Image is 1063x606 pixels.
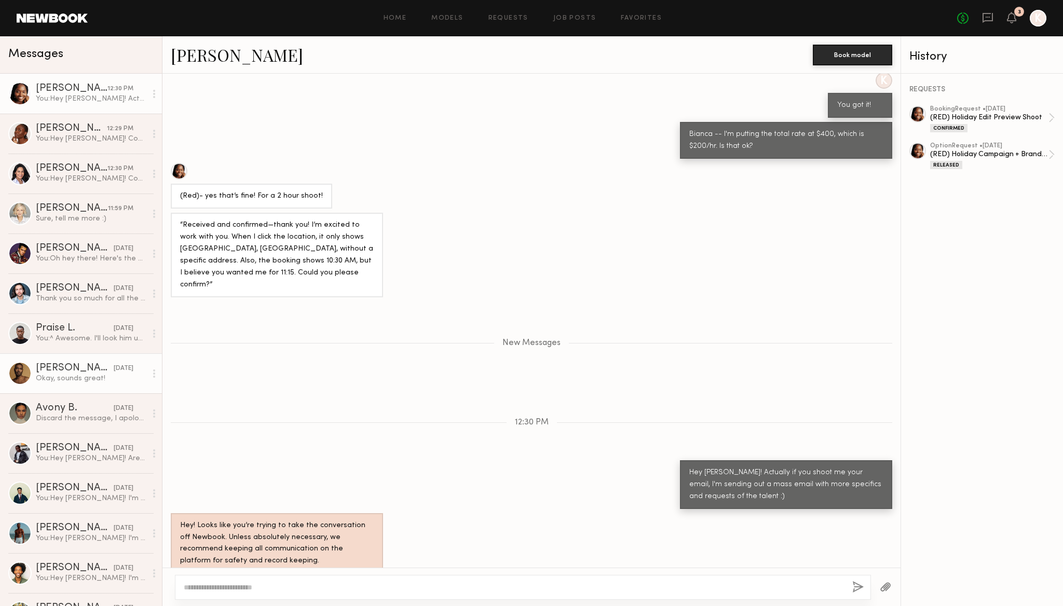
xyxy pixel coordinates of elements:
[107,164,133,174] div: 12:30 PM
[930,161,962,169] div: Released
[171,44,303,66] a: [PERSON_NAME]
[1018,9,1021,15] div: 3
[36,123,107,134] div: [PERSON_NAME]
[837,100,883,112] div: You got it!
[36,414,146,423] div: Discard the message, I apologize for the confusion I am able to view it now! I’d be to work toget...
[36,334,146,343] div: You: ^ Awesome. I'll look him up :) thanks for the reference
[36,174,146,184] div: You: Hey [PERSON_NAME]! Could you shoot me your email address? I'd love to send along some specif...
[930,143,1048,149] div: option Request • [DATE]
[36,533,146,543] div: You: Hey [PERSON_NAME]! I'm [PERSON_NAME] and I'm the CD at (RED). Most people know it as "[PERSO...
[114,404,133,414] div: [DATE]
[909,51,1055,63] div: History
[36,323,114,334] div: Praise L.
[180,190,323,202] div: (Red)- yes that’s fine! For a 2 hour shoot!
[36,363,114,374] div: [PERSON_NAME]
[930,149,1048,159] div: (RED) Holiday Campaign + Brand Photoshoot
[36,573,146,583] div: You: Hey [PERSON_NAME]! I'm [PERSON_NAME] and I'm the CD at (RED). Most people know it as "[PERSO...
[930,106,1048,113] div: booking Request • [DATE]
[114,324,133,334] div: [DATE]
[909,86,1055,93] div: REQUESTS
[36,163,107,174] div: [PERSON_NAME]
[180,219,374,291] div: “Received and confirmed—thank you! I’m excited to work with you. When I click the location, it on...
[114,244,133,254] div: [DATE]
[36,374,146,383] div: Okay, sounds great!
[107,124,133,134] div: 12:29 PM
[36,214,146,224] div: Sure, tell me more :)
[384,15,407,22] a: Home
[488,15,528,22] a: Requests
[114,444,133,453] div: [DATE]
[1030,10,1046,26] a: K
[8,48,63,60] span: Messages
[813,45,892,65] button: Book model
[621,15,662,22] a: Favorites
[108,204,133,214] div: 11:59 PM
[114,484,133,493] div: [DATE]
[36,94,146,104] div: You: Hey [PERSON_NAME]! Actually if you shoot me your email, I'm sending out a mass email with mo...
[114,364,133,374] div: [DATE]
[689,467,883,503] div: Hey [PERSON_NAME]! Actually if you shoot me your email, I'm sending out a mass email with more sp...
[431,15,463,22] a: Models
[36,294,146,304] div: Thank you so much for all the information. Appreciate it. What times do you have available [DATE]...
[36,134,146,144] div: You: Hey [PERSON_NAME]! Could I get your email address? I wanted to shoot out a bit of a Run of S...
[36,493,146,503] div: You: Hey [PERSON_NAME]! I'm [PERSON_NAME] and I'm the CD at (RED). Most people know it as "[PERSO...
[36,483,114,493] div: [PERSON_NAME]
[36,254,146,264] div: You: Oh hey there! Here's the background on the shoot! Background: As part of the 2025 Holiday Ed...
[36,203,108,214] div: [PERSON_NAME]
[36,403,114,414] div: Avony B.
[813,50,892,59] a: Book model
[930,113,1048,122] div: (RED) Holiday Edit Preview Shoot
[689,129,883,153] div: Bianca -- I'm putting the total rate at $400, which is $200/hr. Is that ok?
[36,563,114,573] div: [PERSON_NAME]
[502,339,561,348] span: New Messages
[36,243,114,254] div: [PERSON_NAME]
[36,523,114,533] div: [PERSON_NAME]
[180,520,374,568] div: Hey! Looks like you’re trying to take the conversation off Newbook. Unless absolutely necessary, ...
[114,563,133,573] div: [DATE]
[36,283,114,294] div: [PERSON_NAME]
[930,124,967,132] div: Confirmed
[36,443,114,453] div: [PERSON_NAME]
[114,524,133,533] div: [DATE]
[930,106,1055,132] a: bookingRequest •[DATE](RED) Holiday Edit Preview ShootConfirmed
[930,143,1055,169] a: optionRequest •[DATE](RED) Holiday Campaign + Brand PhotoshootReleased
[107,84,133,94] div: 12:30 PM
[515,418,549,427] span: 12:30 PM
[36,84,107,94] div: [PERSON_NAME]
[114,284,133,294] div: [DATE]
[36,453,146,463] div: You: Hey [PERSON_NAME]! Are you still interested in this shoot at the (RED) Office? Let me know, ...
[553,15,596,22] a: Job Posts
